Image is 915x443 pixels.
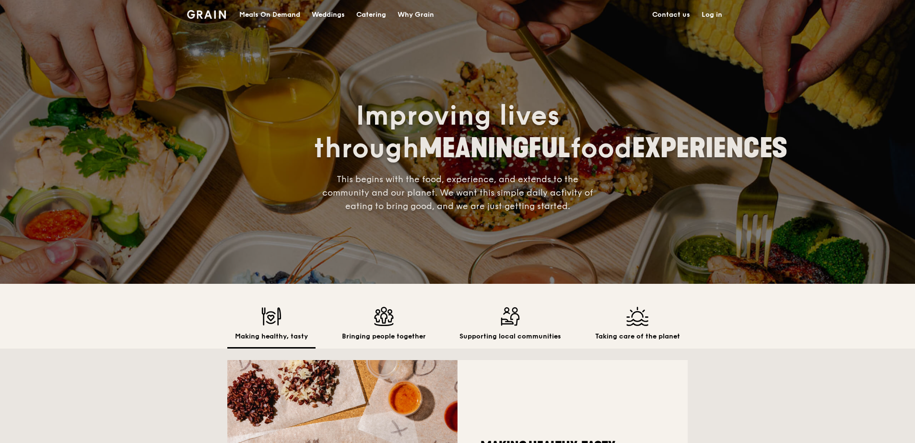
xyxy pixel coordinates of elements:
div: Catering [356,0,386,29]
a: Why Grain [392,0,440,29]
a: Weddings [306,0,351,29]
a: Log in [696,0,728,29]
span: This begins with the food, experience, and extends to the community and our planet. We want this ... [322,174,593,211]
h2: Making healthy, tasty [235,332,308,341]
a: Contact us [646,0,696,29]
span: Improving lives through food [314,100,787,165]
a: Catering [351,0,392,29]
div: Weddings [312,0,345,29]
img: Making healthy, tasty [235,307,308,326]
h2: Bringing people together [342,332,426,341]
img: Taking care of the planet [595,307,680,326]
span: EXPERIENCES [632,132,787,164]
img: Supporting local communities [459,307,561,326]
h2: Taking care of the planet [595,332,680,341]
div: Why Grain [398,0,434,29]
div: Meals On Demand [239,0,300,29]
h2: Supporting local communities [459,332,561,341]
img: Bringing people together [342,307,426,326]
img: Grain [187,10,226,19]
span: MEANINGFUL [419,132,570,164]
